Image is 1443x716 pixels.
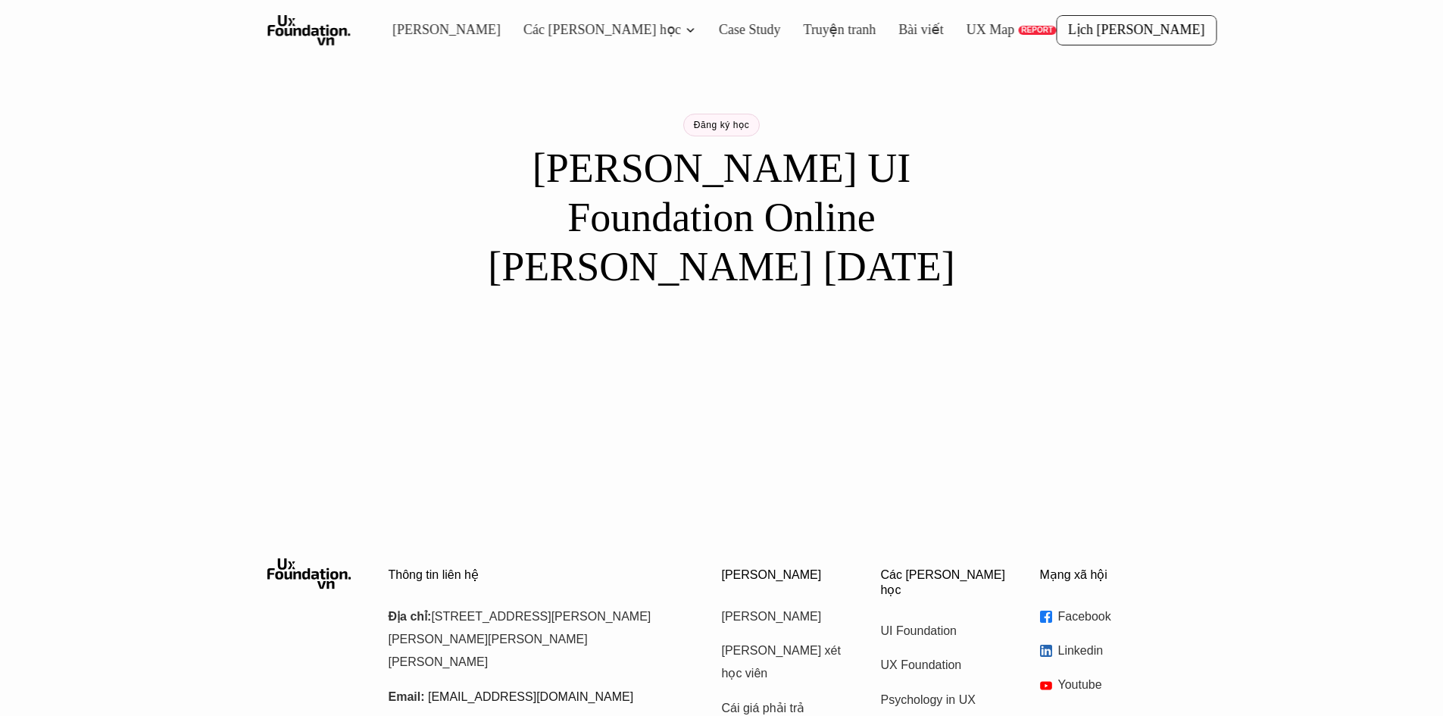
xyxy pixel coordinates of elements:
[966,22,1014,37] a: UX Map
[881,654,1002,677] a: UX Foundation
[881,620,1002,643] a: UI Foundation
[1018,26,1056,35] a: REPORT
[722,567,858,582] p: [PERSON_NAME]
[523,22,681,37] a: Các [PERSON_NAME] học
[1058,605,1176,628] p: Facebook
[389,690,425,703] strong: Email:
[722,605,843,628] a: [PERSON_NAME]
[1040,567,1176,582] p: Mạng xã hội
[389,605,684,674] p: [STREET_ADDRESS][PERSON_NAME][PERSON_NAME][PERSON_NAME][PERSON_NAME]
[719,22,781,37] a: Case Study
[389,567,684,582] p: Thông tin liên hệ
[881,567,1017,596] p: Các [PERSON_NAME] học
[1056,15,1217,45] a: Lịch [PERSON_NAME]
[1021,26,1053,35] p: REPORT
[1068,21,1205,39] p: Lịch [PERSON_NAME]
[722,639,843,686] a: [PERSON_NAME] xét học viên
[1058,674,1176,696] p: Youtube
[1058,639,1176,662] p: Linkedin
[803,22,876,37] a: Truyện tranh
[419,321,1025,435] iframe: Tally form
[389,610,432,623] strong: Địa chỉ:
[457,144,987,291] h1: [PERSON_NAME] UI Foundation Online [PERSON_NAME] [DATE]
[898,22,944,37] a: Bài viết
[1040,674,1176,696] a: Youtube
[1040,605,1176,628] a: Facebook
[694,120,750,130] p: Đăng ký học
[1040,639,1176,662] a: Linkedin
[428,690,633,703] a: [EMAIL_ADDRESS][DOMAIN_NAME]
[392,22,501,37] a: [PERSON_NAME]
